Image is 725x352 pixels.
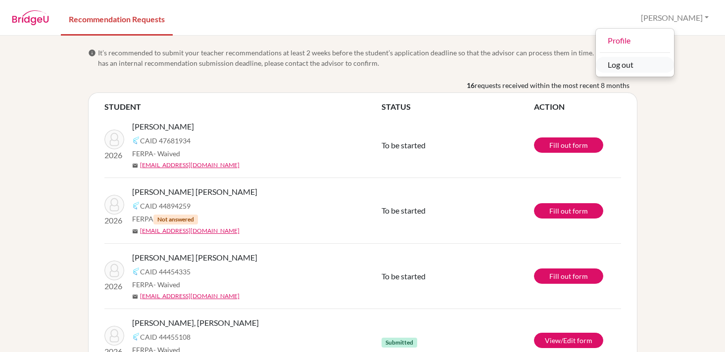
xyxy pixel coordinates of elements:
[104,261,124,280] img: Taboada Cuadra, Paulina
[104,195,124,215] img: Lanuza Sanint, Andrea
[475,80,629,90] span: requests received within the most recent 8 months
[104,280,124,292] p: 2026
[596,57,674,73] button: Log out
[104,149,124,161] p: 2026
[382,271,426,281] span: To be started
[153,149,180,158] span: - Waived
[595,28,675,77] div: [PERSON_NAME]
[104,215,124,226] p: 2026
[467,80,475,90] b: 16
[132,252,257,264] span: [PERSON_NAME] [PERSON_NAME]
[132,148,180,159] span: FERPA
[534,333,603,348] a: View/Edit form
[104,326,124,346] img: Zavala Cross, Miguel Ernesto
[140,161,240,170] a: [EMAIL_ADDRESS][DOMAIN_NAME]
[132,163,138,169] span: mail
[12,10,49,25] img: BridgeU logo
[534,137,603,153] a: Fill out form
[382,206,426,215] span: To be started
[140,266,191,277] span: CAID 44454335
[636,8,713,27] button: [PERSON_NAME]
[132,279,180,290] span: FERPA
[382,101,534,113] th: STATUS
[132,333,140,341] img: Common App logo
[132,267,140,275] img: Common App logo
[140,226,240,235] a: [EMAIL_ADDRESS][DOMAIN_NAME]
[140,135,191,146] span: CAID 47681934
[98,47,637,68] span: It’s recommended to submit your teacher recommendations at least 2 weeks before the student’s app...
[140,201,191,211] span: CAID 44894259
[104,130,124,149] img: Bergman, Nicole
[132,228,138,234] span: mail
[534,268,603,284] a: Fill out form
[132,294,138,300] span: mail
[382,338,417,348] span: Submitted
[104,101,382,113] th: STUDENT
[132,317,259,329] span: [PERSON_NAME], [PERSON_NAME]
[132,214,198,224] span: FERPA
[61,1,173,36] a: Recommendation Requests
[140,292,240,301] a: [EMAIL_ADDRESS][DOMAIN_NAME]
[153,280,180,289] span: - Waived
[534,101,621,113] th: ACTION
[132,136,140,144] img: Common App logo
[382,140,426,150] span: To be started
[534,203,603,219] a: Fill out form
[132,186,257,198] span: [PERSON_NAME] [PERSON_NAME]
[132,121,194,132] span: [PERSON_NAME]
[596,33,674,48] a: Profile
[153,215,198,224] span: Not answered
[88,49,96,57] span: info
[132,202,140,210] img: Common App logo
[140,332,191,342] span: CAID 44455108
